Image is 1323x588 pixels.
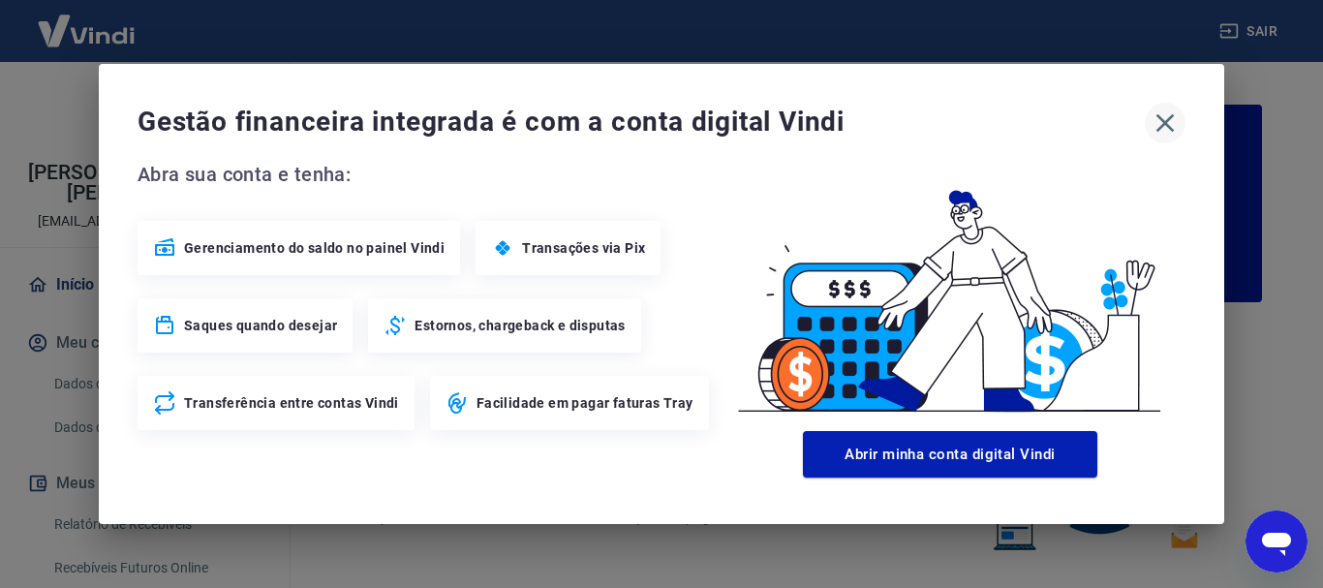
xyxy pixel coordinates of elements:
span: Gestão financeira integrada é com a conta digital Vindi [138,103,1145,141]
span: Facilidade em pagar faturas Tray [477,393,693,413]
img: Good Billing [715,159,1185,423]
span: Gerenciamento do saldo no painel Vindi [184,238,445,258]
span: Transações via Pix [522,238,645,258]
span: Estornos, chargeback e disputas [415,316,625,335]
iframe: Botão para abrir a janela de mensagens [1246,511,1308,573]
span: Saques quando desejar [184,316,337,335]
span: Abra sua conta e tenha: [138,159,715,190]
button: Abrir minha conta digital Vindi [803,431,1097,478]
span: Transferência entre contas Vindi [184,393,399,413]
